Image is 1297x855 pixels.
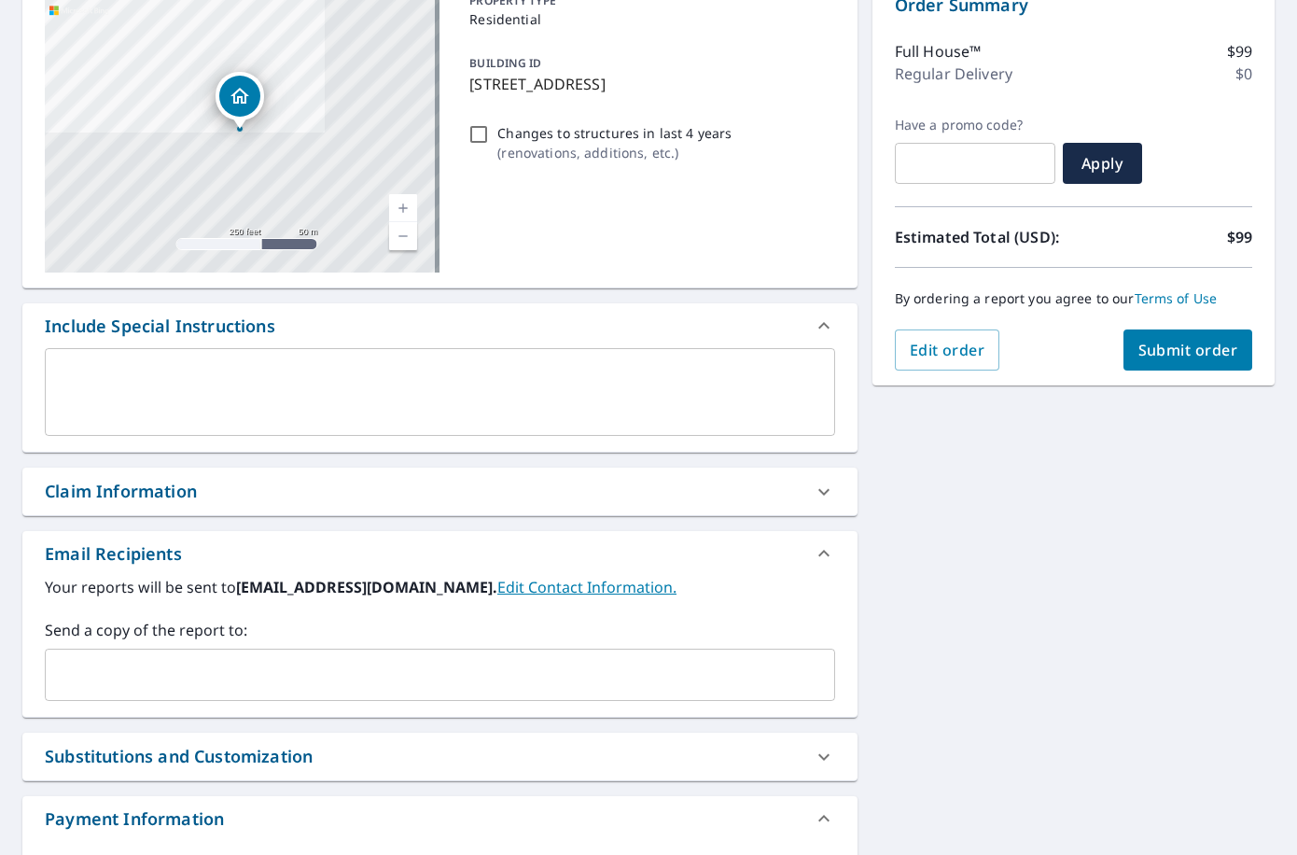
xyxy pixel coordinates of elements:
[22,303,858,348] div: Include Special Instructions
[45,541,182,567] div: Email Recipients
[236,577,497,597] b: [EMAIL_ADDRESS][DOMAIN_NAME].
[45,576,835,598] label: Your reports will be sent to
[1078,153,1127,174] span: Apply
[895,63,1012,85] p: Regular Delivery
[497,577,676,597] a: EditContactInfo
[1123,329,1253,371] button: Submit order
[45,314,275,339] div: Include Special Instructions
[22,468,858,515] div: Claim Information
[1235,63,1252,85] p: $0
[1227,226,1252,248] p: $99
[895,117,1055,133] label: Have a promo code?
[895,329,1000,371] button: Edit order
[22,796,858,841] div: Payment Information
[895,40,982,63] p: Full House™
[45,479,197,504] div: Claim Information
[895,226,1074,248] p: Estimated Total (USD):
[45,744,313,769] div: Substitutions and Customization
[389,194,417,222] a: Current Level 17, Zoom In
[910,340,985,360] span: Edit order
[389,222,417,250] a: Current Level 17, Zoom Out
[895,290,1252,307] p: By ordering a report you agree to our
[497,123,732,143] p: Changes to structures in last 4 years
[469,55,541,71] p: BUILDING ID
[45,619,835,641] label: Send a copy of the report to:
[1227,40,1252,63] p: $99
[497,143,732,162] p: ( renovations, additions, etc. )
[1063,143,1142,184] button: Apply
[45,806,224,832] div: Payment Information
[1138,340,1238,360] span: Submit order
[22,733,858,780] div: Substitutions and Customization
[216,72,264,130] div: Dropped pin, building 1, Residential property, 7159 Blake Path Inver Grove Heights, MN 55076
[22,531,858,576] div: Email Recipients
[469,73,827,95] p: [STREET_ADDRESS]
[469,9,827,29] p: Residential
[1135,289,1218,307] a: Terms of Use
